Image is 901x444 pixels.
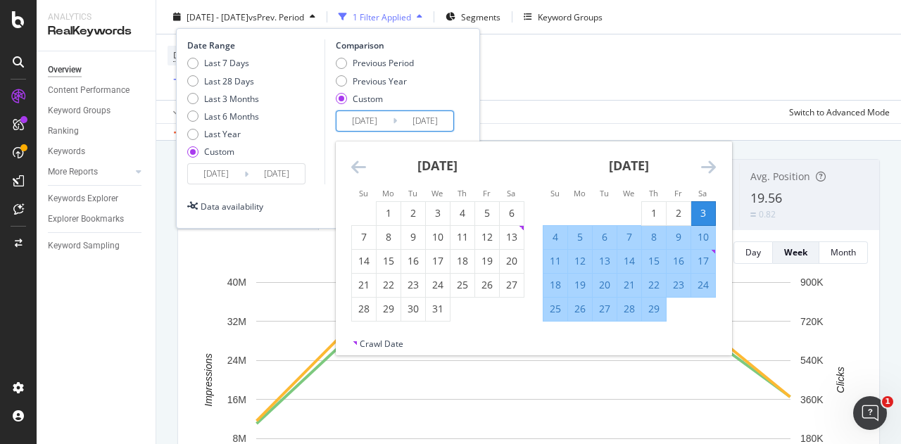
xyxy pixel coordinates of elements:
[48,191,118,206] div: Keywords Explorer
[336,39,458,51] div: Comparison
[600,188,609,198] small: Tu
[204,128,241,140] div: Last Year
[800,277,824,288] text: 900K
[759,208,776,220] div: 0.82
[800,433,824,444] text: 180K
[475,278,499,292] div: 26
[733,241,773,264] button: Day
[593,302,617,316] div: 27
[617,297,641,321] td: Selected. Wednesday, February 28, 2024
[800,316,824,327] text: 720K
[351,158,366,176] div: Move backward to switch to the previous month.
[458,188,467,198] small: Th
[831,246,856,258] div: Month
[227,277,246,288] text: 40M
[691,206,715,220] div: 3
[567,297,592,321] td: Selected. Monday, February 26, 2024
[425,225,450,249] td: Choose Wednesday, January 10, 2024 as your check-out date. It’s available.
[401,254,425,268] div: 16
[574,188,586,198] small: Mo
[475,206,499,220] div: 5
[382,188,394,198] small: Mo
[592,225,617,249] td: Selected. Tuesday, February 6, 2024
[48,83,130,98] div: Content Performance
[408,188,417,198] small: Tu
[376,297,401,321] td: Choose Monday, January 29, 2024 as your check-out date. It’s available.
[784,246,807,258] div: Week
[617,302,641,316] div: 28
[819,241,868,264] button: Month
[499,225,524,249] td: Choose Saturday, January 13, 2024 as your check-out date. It’s available.
[187,110,259,122] div: Last 6 Months
[425,273,450,297] td: Choose Wednesday, January 24, 2024 as your check-out date. It’s available.
[48,124,79,139] div: Ranking
[450,254,474,268] div: 18
[377,278,401,292] div: 22
[168,101,208,123] button: Apply
[351,249,376,273] td: Choose Sunday, January 14, 2024 as your check-out date. It’s available.
[352,230,376,244] div: 7
[377,254,401,268] div: 15
[426,278,450,292] div: 24
[431,188,443,198] small: We
[204,75,254,87] div: Last 28 Days
[336,141,731,338] div: Calendar
[800,394,824,405] text: 360K
[617,230,641,244] div: 7
[227,316,246,327] text: 32M
[426,254,450,268] div: 17
[450,249,474,273] td: Choose Thursday, January 18, 2024 as your check-out date. It’s available.
[538,11,603,23] div: Keyword Groups
[642,278,666,292] div: 22
[483,188,491,198] small: Fr
[336,111,393,131] input: Start Date
[426,206,450,220] div: 3
[48,11,144,23] div: Analytics
[48,124,146,139] a: Ranking
[691,249,715,273] td: Selected. Saturday, February 17, 2024
[474,273,499,297] td: Choose Friday, January 26, 2024 as your check-out date. It’s available.
[474,249,499,273] td: Choose Friday, January 19, 2024 as your check-out date. It’s available.
[609,157,649,174] strong: [DATE]
[745,246,761,258] div: Day
[425,201,450,225] td: Choose Wednesday, January 3, 2024 as your check-out date. It’s available.
[352,302,376,316] div: 28
[641,249,666,273] td: Selected. Thursday, February 15, 2024
[201,200,263,212] div: Data availability
[48,103,146,118] a: Keyword Groups
[666,201,691,225] td: Choose Friday, February 2, 2024 as your check-out date. It’s available.
[642,206,666,220] div: 1
[593,230,617,244] div: 6
[691,225,715,249] td: Selected. Saturday, February 10, 2024
[499,249,524,273] td: Choose Saturday, January 20, 2024 as your check-out date. It’s available.
[691,273,715,297] td: Selected. Saturday, February 24, 2024
[592,297,617,321] td: Selected. Tuesday, February 27, 2024
[376,249,401,273] td: Choose Monday, January 15, 2024 as your check-out date. It’s available.
[853,396,887,430] iframe: Intercom live chat
[450,273,474,297] td: Choose Thursday, January 25, 2024 as your check-out date. It’s available.
[674,188,682,198] small: Fr
[233,433,246,444] text: 8M
[475,230,499,244] div: 12
[48,63,146,77] a: Overview
[701,158,716,176] div: Move forward to switch to the next month.
[617,278,641,292] div: 21
[789,106,890,118] div: Switch to Advanced Mode
[691,278,715,292] div: 24
[691,230,715,244] div: 10
[450,206,474,220] div: 4
[507,188,515,198] small: Sa
[461,11,500,23] span: Segments
[518,6,608,28] button: Keyword Groups
[440,6,506,28] button: Segments
[204,57,249,69] div: Last 7 Days
[642,230,666,244] div: 8
[360,338,403,350] div: Crawl Date
[623,188,634,198] small: We
[475,254,499,268] div: 19
[426,230,450,244] div: 10
[187,75,259,87] div: Last 28 Days
[376,225,401,249] td: Choose Monday, January 8, 2024 as your check-out date. It’s available.
[667,278,691,292] div: 23
[666,273,691,297] td: Selected. Friday, February 23, 2024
